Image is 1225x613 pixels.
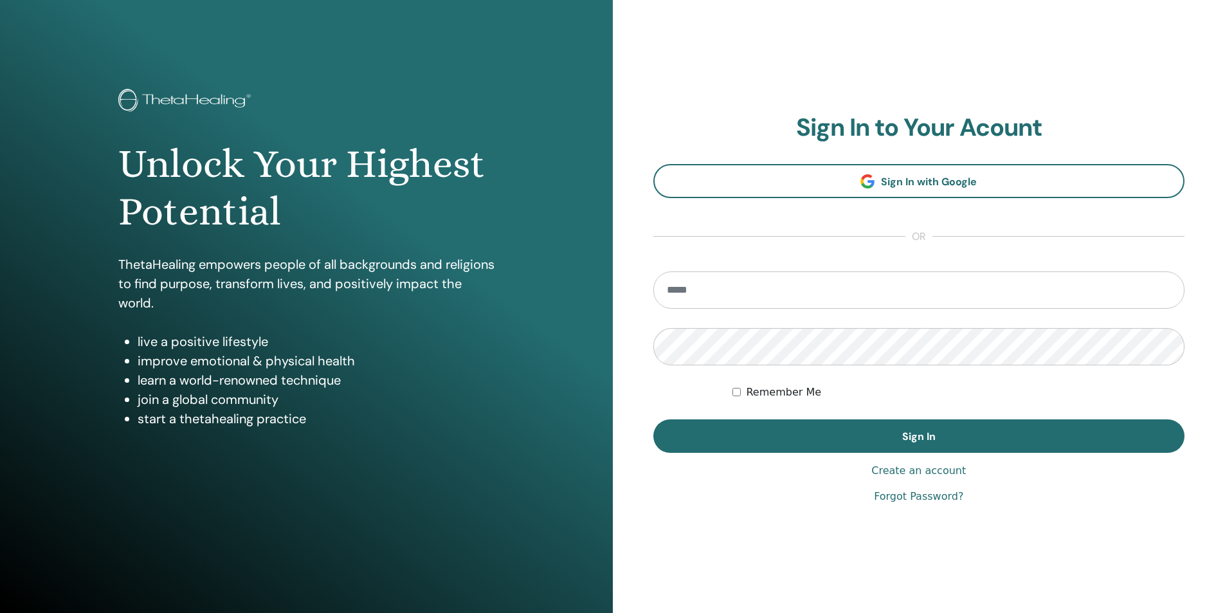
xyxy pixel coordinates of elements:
[902,430,936,443] span: Sign In
[653,419,1185,453] button: Sign In
[732,385,1184,400] div: Keep me authenticated indefinitely or until I manually logout
[905,229,932,244] span: or
[138,332,495,351] li: live a positive lifestyle
[874,489,963,504] a: Forgot Password?
[653,164,1185,198] a: Sign In with Google
[881,175,977,188] span: Sign In with Google
[653,113,1185,143] h2: Sign In to Your Acount
[871,463,966,479] a: Create an account
[138,351,495,371] li: improve emotional & physical health
[118,255,495,313] p: ThetaHealing empowers people of all backgrounds and religions to find purpose, transform lives, a...
[138,409,495,428] li: start a thetahealing practice
[746,385,821,400] label: Remember Me
[118,140,495,236] h1: Unlock Your Highest Potential
[138,371,495,390] li: learn a world-renowned technique
[138,390,495,409] li: join a global community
